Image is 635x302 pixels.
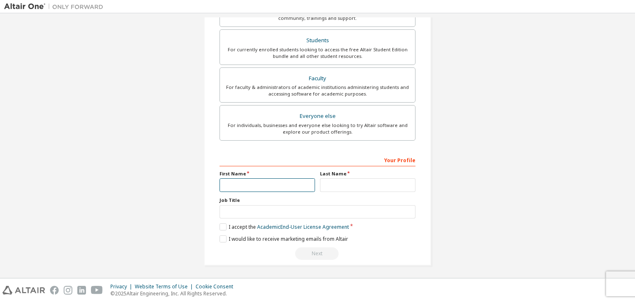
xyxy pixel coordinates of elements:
[225,73,410,84] div: Faculty
[220,235,348,242] label: I would like to receive marketing emails from Altair
[225,84,410,97] div: For faculty & administrators of academic institutions administering students and accessing softwa...
[110,290,238,297] p: © 2025 Altair Engineering, Inc. All Rights Reserved.
[220,170,315,177] label: First Name
[220,153,415,166] div: Your Profile
[257,223,349,230] a: Academic End-User License Agreement
[220,223,349,230] label: I accept the
[50,286,59,295] img: facebook.svg
[77,286,86,295] img: linkedin.svg
[225,46,410,60] div: For currently enrolled students looking to access the free Altair Student Edition bundle and all ...
[225,35,410,46] div: Students
[135,283,196,290] div: Website Terms of Use
[225,122,410,135] div: For individuals, businesses and everyone else looking to try Altair software and explore our prod...
[91,286,103,295] img: youtube.svg
[110,283,135,290] div: Privacy
[220,197,415,204] label: Job Title
[196,283,238,290] div: Cookie Consent
[64,286,72,295] img: instagram.svg
[225,110,410,122] div: Everyone else
[4,2,107,11] img: Altair One
[220,247,415,260] div: Read and acccept EULA to continue
[2,286,45,295] img: altair_logo.svg
[320,170,415,177] label: Last Name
